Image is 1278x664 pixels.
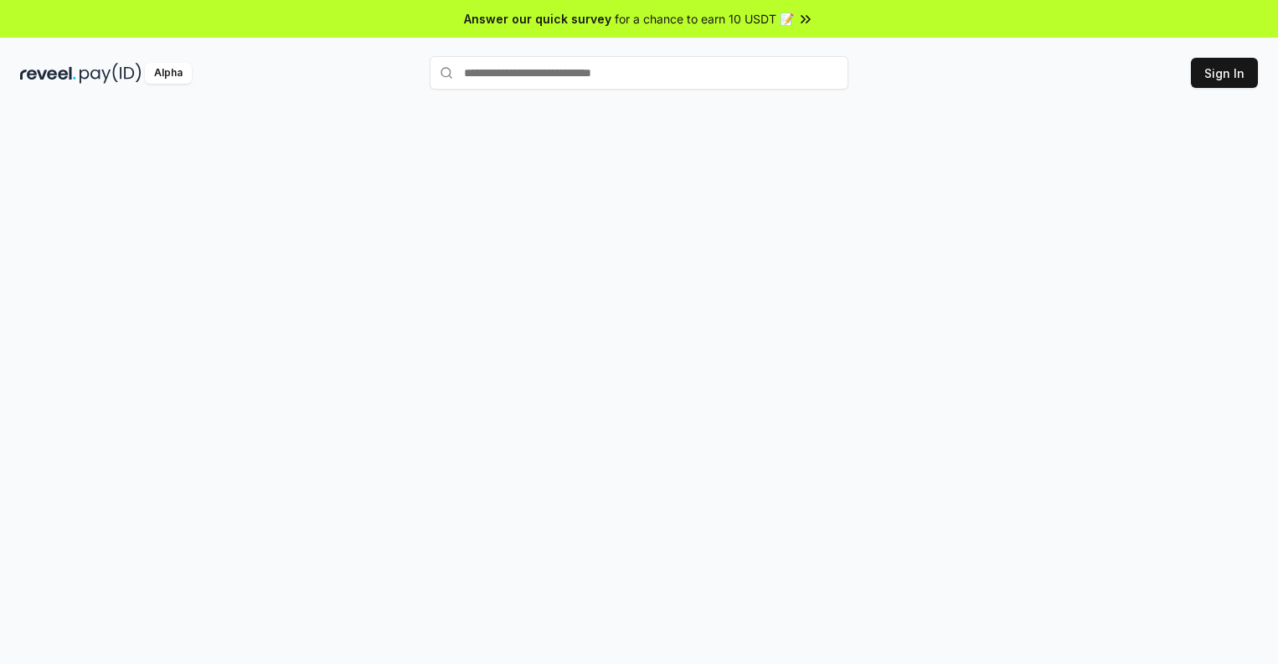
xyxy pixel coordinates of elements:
[145,63,192,84] div: Alpha
[20,63,76,84] img: reveel_dark
[464,10,611,28] span: Answer our quick survey
[1191,58,1258,88] button: Sign In
[615,10,794,28] span: for a chance to earn 10 USDT 📝
[80,63,142,84] img: pay_id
